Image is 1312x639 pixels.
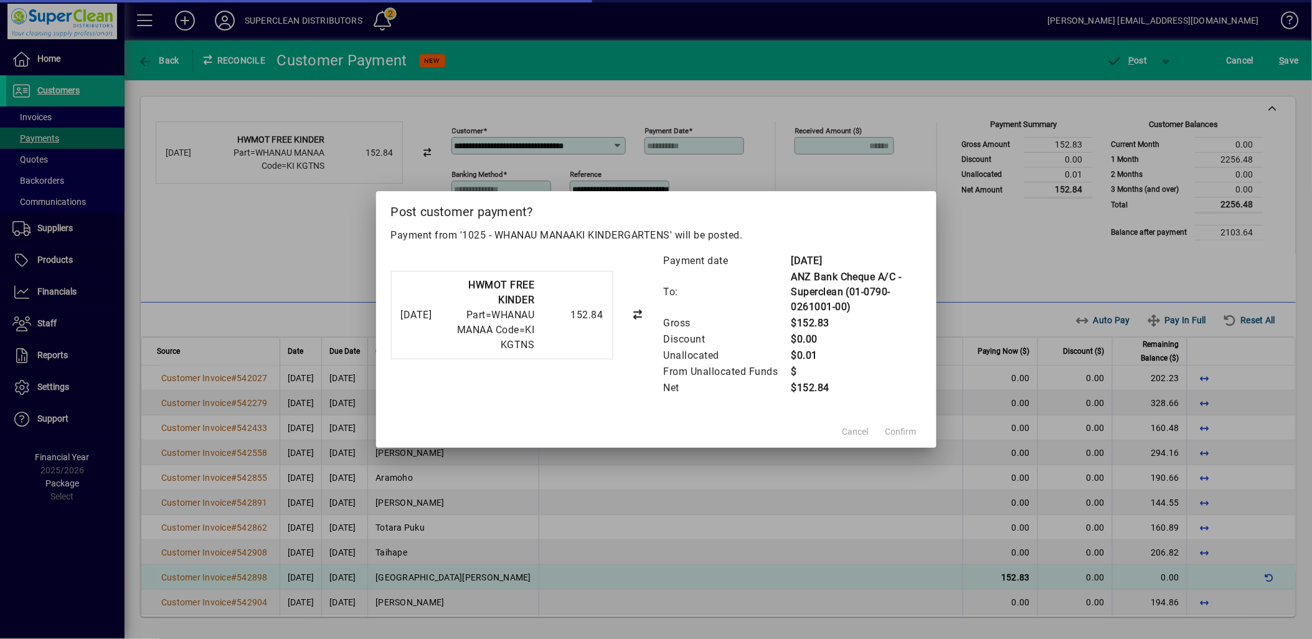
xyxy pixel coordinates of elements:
td: Unallocated [663,348,791,364]
span: Part=WHANAU MANAA Code=KI KGTNS [457,309,535,351]
td: Payment date [663,253,791,269]
div: 152.84 [541,308,603,323]
strong: HWMOT FREE KINDER [469,279,535,306]
td: $152.84 [791,380,922,396]
td: $0.01 [791,348,922,364]
div: [DATE] [401,308,432,323]
td: Net [663,380,791,396]
td: $0.00 [791,331,922,348]
td: ANZ Bank Cheque A/C - Superclean (01-0790-0261001-00) [791,269,922,315]
p: Payment from '1025 - WHANAU MANAAKI KINDERGARTENS' will be posted. [391,228,922,243]
td: $152.83 [791,315,922,331]
td: Discount [663,331,791,348]
td: From Unallocated Funds [663,364,791,380]
td: To: [663,269,791,315]
td: [DATE] [791,253,922,269]
td: Gross [663,315,791,331]
td: $ [791,364,922,380]
h2: Post customer payment? [376,191,937,227]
